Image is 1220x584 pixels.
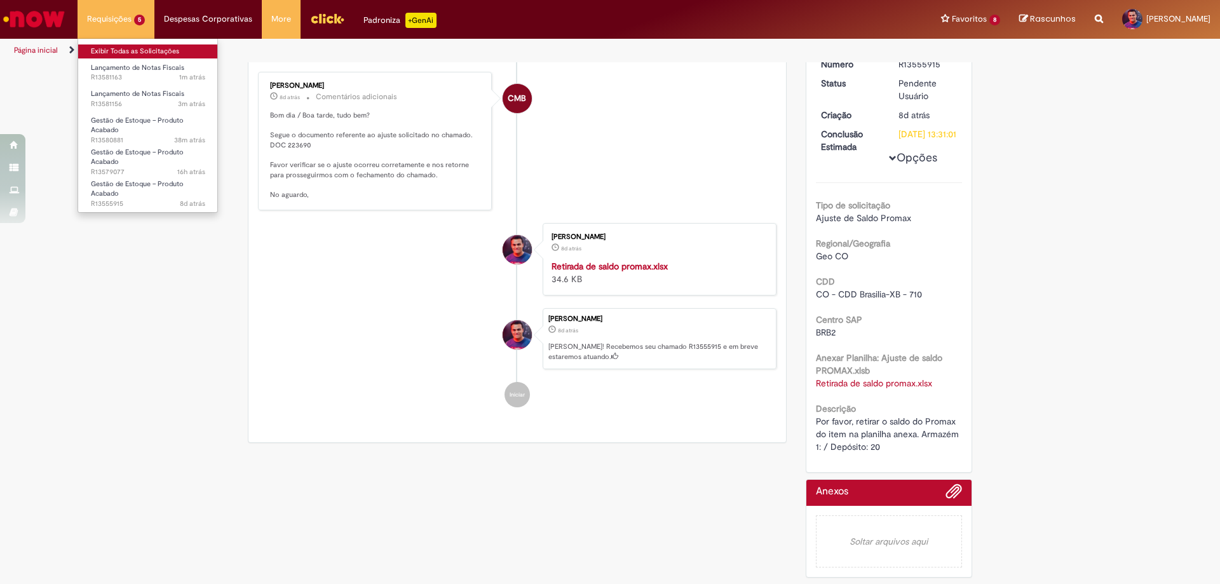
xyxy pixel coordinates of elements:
span: CO - CDD Brasilia-XB - 710 [816,289,922,300]
b: Regional/Geografia [816,238,890,249]
time: 22/09/2025 15:30:57 [898,109,930,121]
a: Aberto R13581163 : Lançamento de Notas Fiscais [78,61,218,85]
a: Exibir Todas as Solicitações [78,44,218,58]
a: Aberto R13581156 : Lançamento de Notas Fiscais [78,87,218,111]
img: click_logo_yellow_360x200.png [310,9,344,28]
a: Rascunhos [1019,13,1076,25]
b: Tipo de solicitação [816,200,890,211]
time: 29/09/2025 20:29:32 [177,167,205,177]
span: BRB2 [816,327,836,338]
span: 1m atrás [179,72,205,82]
h2: Anexos [816,486,848,498]
div: [PERSON_NAME] [270,82,482,90]
dt: Criação [811,109,890,121]
span: R13581156 [91,99,205,109]
span: 38m atrás [174,135,205,145]
time: 22/09/2025 15:30:57 [558,327,578,334]
span: 5 [134,15,145,25]
span: R13579077 [91,167,205,177]
span: 8d atrás [280,93,300,101]
a: Aberto R13579077 : Gestão de Estoque – Produto Acabado [78,146,218,173]
img: ServiceNow [1,6,67,32]
span: Geo CO [816,250,848,262]
span: 3m atrás [178,99,205,109]
div: [PERSON_NAME] [548,315,769,323]
time: 30/09/2025 12:03:26 [178,99,205,109]
span: Gestão de Estoque – Produto Acabado [91,116,184,135]
span: Rascunhos [1030,13,1076,25]
b: CDD [816,276,835,287]
span: More [271,13,291,25]
span: Favoritos [952,13,987,25]
div: [PERSON_NAME] [552,233,763,241]
time: 30/09/2025 11:27:39 [174,135,205,145]
a: Retirada de saldo promax.xlsx [552,261,668,272]
time: 30/09/2025 12:04:53 [179,72,205,82]
ul: Histórico de tíquete [258,59,776,420]
div: 34.6 KB [552,260,763,285]
a: Download de Retirada de saldo promax.xlsx [816,377,932,389]
span: R13555915 [91,199,205,209]
a: Página inicial [14,45,58,55]
a: Aberto R13580881 : Gestão de Estoque – Produto Acabado [78,114,218,141]
span: R13581163 [91,72,205,83]
span: Despesas Corporativas [164,13,252,25]
div: Padroniza [363,13,437,28]
div: Cecilia Martins Bonjorni [503,84,532,113]
small: Comentários adicionais [316,92,397,102]
button: Adicionar anexos [945,483,962,506]
div: [DATE] 13:31:01 [898,128,958,140]
em: Soltar arquivos aqui [816,515,963,567]
span: Lançamento de Notas Fiscais [91,89,184,98]
li: Samuel De Sousa [258,308,776,369]
span: [PERSON_NAME] [1146,13,1210,24]
span: Gestão de Estoque – Produto Acabado [91,179,184,199]
span: Requisições [87,13,132,25]
b: Centro SAP [816,314,862,325]
b: Anexar Planilha: Ajuste de saldo PROMAX.xlsb [816,352,942,376]
span: 8 [989,15,1000,25]
time: 22/09/2025 15:30:58 [180,199,205,208]
span: Lançamento de Notas Fiscais [91,63,184,72]
span: Gestão de Estoque – Produto Acabado [91,147,184,167]
span: Ajuste de Saldo Promax [816,212,911,224]
ul: Trilhas de página [10,39,804,62]
span: 8d atrás [561,245,581,252]
p: [PERSON_NAME]! Recebemos seu chamado R13555915 e em breve estaremos atuando. [548,342,769,362]
span: 8d atrás [180,199,205,208]
div: R13555915 [898,58,958,71]
span: R13580881 [91,135,205,146]
div: Pendente Usuário [898,77,958,102]
time: 23/09/2025 08:24:05 [280,93,300,101]
dt: Status [811,77,890,90]
dt: Conclusão Estimada [811,128,890,153]
span: CMB [508,83,526,114]
time: 22/09/2025 15:30:53 [561,245,581,252]
span: 16h atrás [177,167,205,177]
b: Descrição [816,403,856,414]
p: +GenAi [405,13,437,28]
a: Aberto R13555915 : Gestão de Estoque – Produto Acabado [78,177,218,205]
div: 22/09/2025 15:30:57 [898,109,958,121]
span: 8d atrás [558,327,578,334]
p: Bom dia / Boa tarde, tudo bem? Segue o documento referente ao ajuste solicitado no chamado. DOC 2... [270,111,482,200]
div: Samuel De Sousa [503,235,532,264]
span: 8d atrás [898,109,930,121]
dt: Número [811,58,890,71]
ul: Requisições [78,38,218,213]
div: Samuel De Sousa [503,320,532,350]
span: Por favor, retirar o saldo do Promax do item na planilha anexa. Armazém 1: / Depósito: 20 [816,416,961,452]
